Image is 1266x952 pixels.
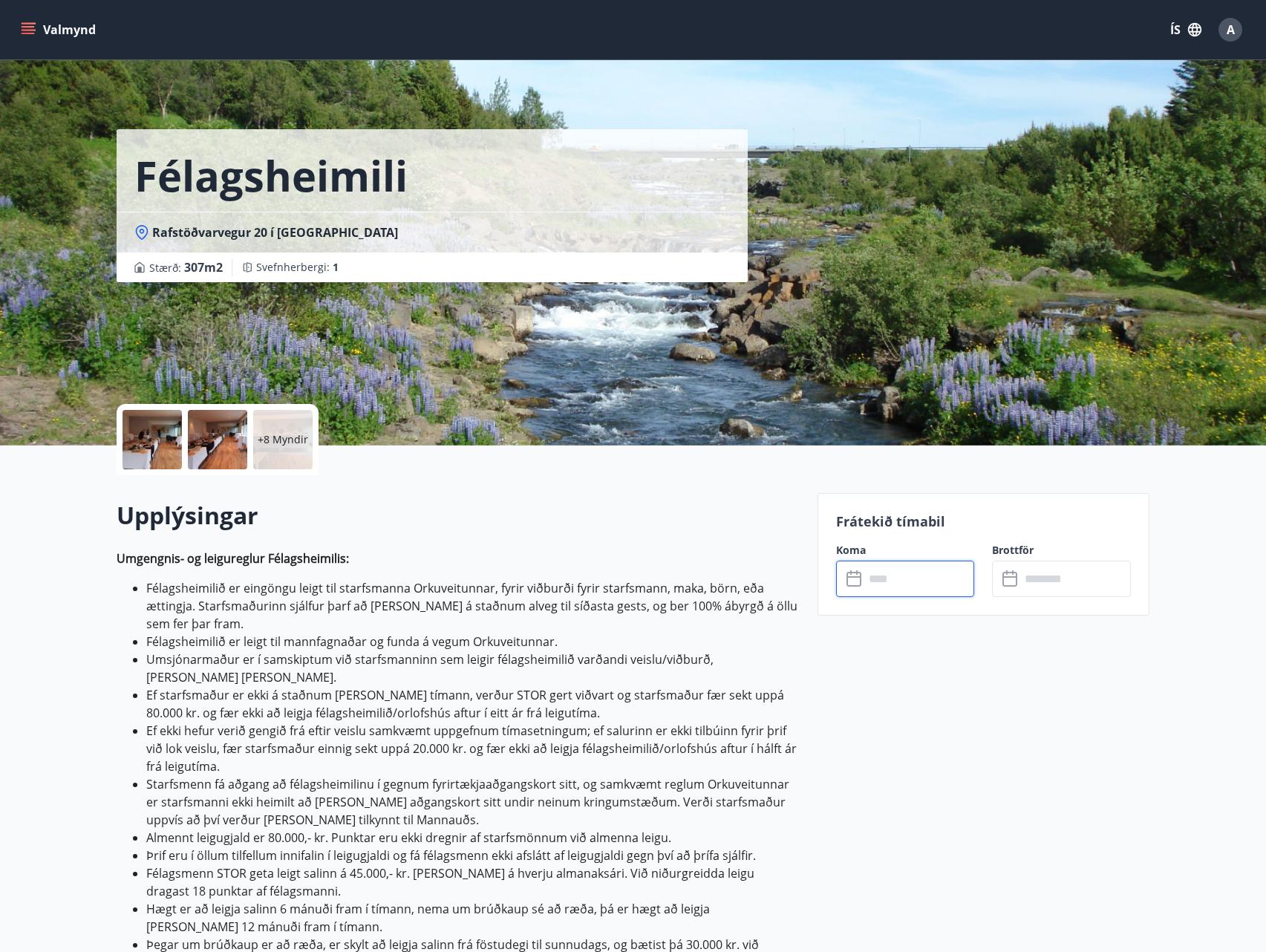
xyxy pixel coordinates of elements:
li: Hægt er að leigja salinn 6 mánuði fram í tímann, nema um brúðkaup sé að ræða, þá er hægt að leigj... [146,900,800,936]
strong: Umgengnis- og leigureglur Félagsheimilis: [117,550,349,567]
label: Brottför [992,543,1131,558]
span: A [1227,22,1235,38]
p: +8 Myndir [258,432,308,447]
span: Rafstöðvarvegur 20 í [GEOGRAPHIC_DATA] [152,224,398,241]
li: Starfsmenn fá aðgang að félagsheimilinu í gegnum fyrirtækjaaðgangskort sitt, og samkvæmt reglum O... [146,775,800,829]
p: Frátekið tímabil [836,512,1132,531]
li: Almennt leigugjald er 80.000,- kr. Punktar eru ekki dregnir af starfsmönnum við almenna leigu. [146,829,800,847]
button: menu [18,16,102,43]
li: Ef starfsmaður er ekki á staðnum [PERSON_NAME] tímann, verður STOR gert viðvart og starfsmaður fæ... [146,686,800,722]
li: Félagsheimilið er leigt til mannfagnaðar og funda á vegum Orkuveitunnar. [146,633,800,651]
li: Ef ekki hefur verið gengið frá eftir veislu samkvæmt uppgefnum tímasetningum; ef salurinn er ekki... [146,722,800,775]
li: Þrif eru í öllum tilfellum innifalin í leigugjaldi og fá félagsmenn ekki afslátt af leigugjaldi g... [146,847,800,864]
span: Stærð : [149,258,223,276]
span: 307 m2 [184,259,223,276]
button: ÍS [1162,16,1210,43]
span: 1 [333,260,339,274]
li: Félagsmenn STOR geta leigt salinn á 45.000,- kr. [PERSON_NAME] á hverju almanaksári. Við niðurgre... [146,864,800,900]
h1: Félagsheimili [134,147,408,203]
button: A [1213,12,1248,48]
li: Félagsheimilið er eingöngu leigt til starfsmanna Orkuveitunnar, fyrir viðburði fyrir starfsmann, ... [146,579,800,633]
li: Umsjónarmaður er í samskiptum við starfsmanninn sem leigir félagsheimilið varðandi veislu/viðburð... [146,651,800,686]
span: Svefnherbergi : [256,260,339,275]
label: Koma [836,543,975,558]
h2: Upplýsingar [117,499,800,532]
